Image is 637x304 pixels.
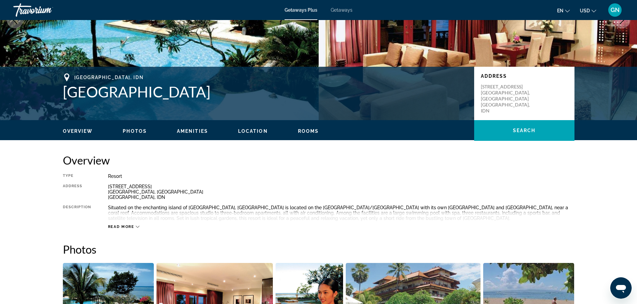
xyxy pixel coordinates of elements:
button: Photos [123,128,147,134]
div: Resort [108,174,574,179]
span: Overview [63,128,93,134]
span: Rooms [298,128,319,134]
button: Change currency [580,6,596,15]
iframe: Кнопка запуска окна обмена сообщениями [610,277,632,299]
p: Address [481,73,568,79]
span: Search [513,128,536,133]
h2: Photos [63,243,574,256]
button: Change language [557,6,570,15]
button: Location [238,128,268,134]
div: [STREET_ADDRESS] [GEOGRAPHIC_DATA], [GEOGRAPHIC_DATA] [GEOGRAPHIC_DATA], IDN [108,184,574,200]
button: Previous image [7,12,23,28]
span: [GEOGRAPHIC_DATA], IDN [74,75,144,80]
span: Location [238,128,268,134]
button: Search [474,120,574,141]
div: Description [63,205,91,221]
a: Getaways [331,7,352,13]
span: GN [611,7,620,13]
a: Getaways Plus [285,7,317,13]
div: Situated on the enchanting island of [GEOGRAPHIC_DATA], [GEOGRAPHIC_DATA] is located on the [GEOG... [108,205,574,221]
span: Photos [123,128,147,134]
span: USD [580,8,590,13]
div: Address [63,184,91,200]
button: Amenities [177,128,208,134]
h2: Overview [63,154,574,167]
p: [STREET_ADDRESS] [GEOGRAPHIC_DATA], [GEOGRAPHIC_DATA] [GEOGRAPHIC_DATA], IDN [481,84,534,114]
span: Read more [108,225,134,229]
span: Amenities [177,128,208,134]
h1: [GEOGRAPHIC_DATA] [63,83,467,100]
button: Rooms [298,128,319,134]
button: User Menu [606,3,624,17]
button: Next image [614,12,630,28]
button: Overview [63,128,93,134]
span: en [557,8,563,13]
button: Read more [108,224,140,229]
div: Type [63,174,91,179]
a: Travorium [13,1,80,19]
